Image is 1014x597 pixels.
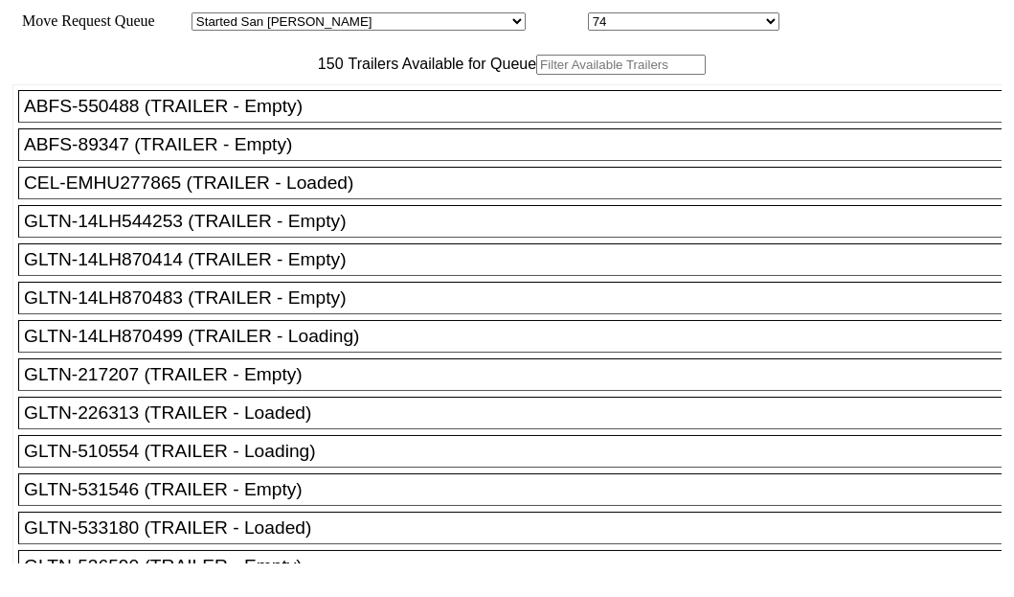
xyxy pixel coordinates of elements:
[24,441,1013,462] div: GLTN-510554 (TRAILER - Loading)
[24,172,1013,194] div: CEL-EMHU277865 (TRAILER - Loaded)
[24,287,1013,309] div: GLTN-14LH870483 (TRAILER - Empty)
[24,517,1013,539] div: GLTN-533180 (TRAILER - Loaded)
[158,12,188,29] span: Area
[24,556,1013,577] div: GLTN-536590 (TRAILER - Empty)
[344,56,537,72] span: Trailers Available for Queue
[24,402,1013,424] div: GLTN-226313 (TRAILER - Loaded)
[24,96,1013,117] div: ABFS-550488 (TRAILER - Empty)
[24,364,1013,385] div: GLTN-217207 (TRAILER - Empty)
[24,326,1013,347] div: GLTN-14LH870499 (TRAILER - Loading)
[24,249,1013,270] div: GLTN-14LH870414 (TRAILER - Empty)
[24,479,1013,500] div: GLTN-531546 (TRAILER - Empty)
[308,56,344,72] span: 150
[24,211,1013,232] div: GLTN-14LH544253 (TRAILER - Empty)
[536,55,706,75] input: Filter Available Trailers
[24,134,1013,155] div: ABFS-89347 (TRAILER - Empty)
[12,12,155,29] span: Move Request Queue
[530,12,584,29] span: Location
